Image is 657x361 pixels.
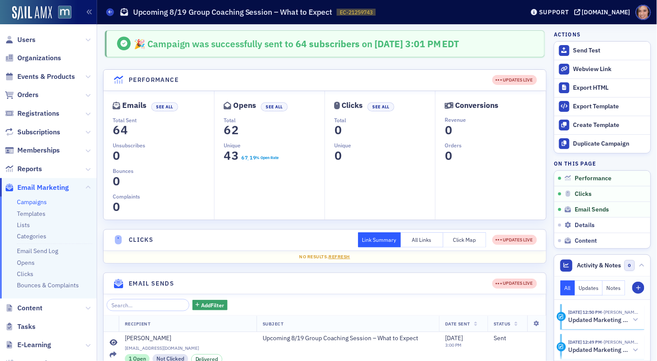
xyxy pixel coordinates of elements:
button: Link Summary [358,232,401,247]
p: Total [224,116,325,124]
div: Duplicate Campaign [573,140,646,148]
span: 7 [244,154,248,162]
button: Duplicate Campaign [554,134,650,153]
section: 0 [445,151,452,161]
p: Complaints [113,192,214,200]
span: Orders [17,90,39,100]
time: 8/7/2025 12:50 PM [568,309,602,315]
a: Users [5,35,36,45]
span: Performance [575,175,611,182]
p: Unsubscribes [113,141,214,149]
a: View Homepage [52,6,72,20]
a: Export Template [554,97,650,116]
span: Activity & Notes [577,261,621,270]
button: Updated Marketing platform email campaign: Upcoming 8/19 Group Coaching Session – What to Expect [568,346,638,355]
div: Emails [122,103,146,108]
button: See All [261,102,288,111]
span: 6 [221,123,233,138]
div: Activity [557,312,566,321]
div: Support [539,8,569,16]
a: Clicks [17,270,33,278]
a: Bounces & Complaints [17,281,79,289]
div: Export Template [573,103,646,111]
button: Notes [603,280,625,296]
span: 0 [443,123,455,138]
span: Recipient [125,321,151,327]
p: Total Sent [113,116,214,124]
section: 0 [113,176,120,186]
a: Tasks [5,322,36,332]
span: E-Learning [17,340,51,350]
a: [PERSON_NAME] [125,335,250,342]
p: Orders [445,141,546,149]
span: . [248,156,249,162]
div: Activity [557,342,566,351]
div: No results. [110,254,540,260]
span: 0 [332,123,344,138]
span: Email Marketing [17,183,69,192]
a: Organizations [5,53,61,63]
button: See All [151,102,178,111]
button: All Links [401,232,444,247]
span: 0 [111,174,122,189]
a: E-Learning [5,340,51,350]
div: Conversions [455,103,499,108]
span: 0 [111,148,122,163]
input: Search… [107,299,189,311]
button: Updates [575,280,603,296]
h5: Updated Marketing platform email campaign: Upcoming 8/19 Group Coaching Session – What to Expect [568,346,630,354]
span: Status [494,321,511,327]
h4: Email Sends [129,279,174,288]
span: 0 [332,148,344,163]
span: 9 [252,154,257,162]
p: Unique [334,141,435,149]
section: 62 [224,125,239,135]
section: 0 [334,151,342,161]
div: Create Template [573,121,646,129]
div: UPDATES LIVE [496,237,533,244]
span: Content [575,237,597,245]
span: 4 [221,148,233,163]
span: [DATE] [445,334,463,342]
span: [DATE] [374,38,405,50]
span: Memberships [17,146,60,155]
span: Email Sends [575,206,609,214]
a: Templates [17,210,46,218]
div: UPDATES LIVE [492,75,537,85]
span: 4 [118,123,130,138]
span: Reports [17,164,42,174]
a: Lists [17,221,30,229]
span: Dee Sullivan [602,309,638,315]
span: Refresh [328,254,350,260]
span: 6 [111,123,122,138]
h4: Performance [129,75,179,85]
span: EDT [441,38,459,50]
button: Click Map [443,232,486,247]
span: Organizations [17,53,61,63]
span: 64 subscribers [293,38,360,50]
span: Details [575,221,595,229]
p: Revenue [445,116,546,124]
a: Registrations [5,109,59,118]
span: Subscriptions [17,127,60,137]
p: Bounces [113,167,214,175]
span: 6 [241,154,245,162]
h4: On this page [554,159,651,167]
button: Send Test [554,42,650,60]
section: 43 [224,151,239,161]
span: Registrations [17,109,59,118]
div: Export HTML [573,84,646,92]
span: Date Sent [445,321,470,327]
div: UPDATES LIVE [496,77,533,84]
div: [DOMAIN_NAME] [582,8,631,16]
span: 3 [229,148,241,163]
a: Opens [17,259,35,267]
img: SailAMX [12,6,52,20]
a: Campaigns [17,198,47,206]
button: Updated Marketing platform email campaign: Upcoming 8/19 Group Coaching Session – What to Expect [568,315,638,325]
div: UPDATES LIVE [492,279,537,289]
section: 64 [113,125,128,135]
a: Export HTML [554,78,650,97]
p: Unique [224,141,325,149]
